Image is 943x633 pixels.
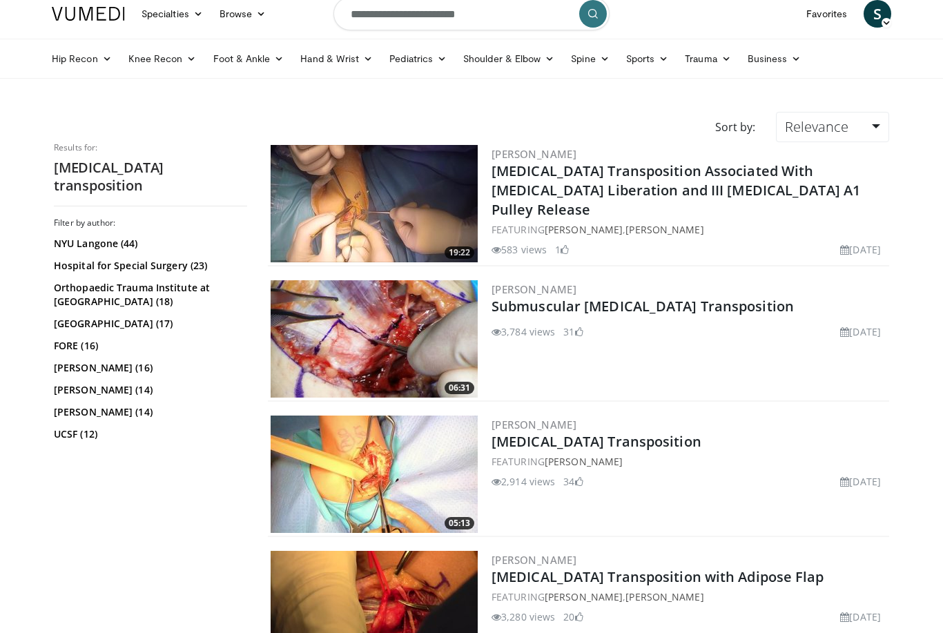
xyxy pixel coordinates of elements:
[545,590,623,603] a: [PERSON_NAME]
[492,324,555,339] li: 3,784 views
[840,242,881,257] li: [DATE]
[54,142,247,153] p: Results for:
[555,242,569,257] li: 1
[54,159,247,195] h2: [MEDICAL_DATA] transposition
[445,246,474,259] span: 19:22
[563,324,583,339] li: 31
[52,7,125,21] img: VuMedi Logo
[545,223,623,236] a: [PERSON_NAME]
[54,237,244,251] a: NYU Langone (44)
[785,117,848,136] span: Relevance
[840,474,881,489] li: [DATE]
[677,45,739,72] a: Trauma
[445,517,474,529] span: 05:13
[271,280,478,398] img: b435af43-6068-49ec-a104-341b85830f90.jpg.300x170_q85_crop-smart_upscale.jpg
[618,45,677,72] a: Sports
[54,281,244,309] a: Orthopaedic Trauma Institute at [GEOGRAPHIC_DATA] (18)
[739,45,810,72] a: Business
[705,112,766,142] div: Sort by:
[54,383,244,397] a: [PERSON_NAME] (14)
[492,222,886,237] div: FEATURING ,
[381,45,455,72] a: Pediatrics
[492,242,547,257] li: 583 views
[54,217,247,228] h3: Filter by author:
[271,416,478,533] a: 05:13
[492,297,794,315] a: Submuscular [MEDICAL_DATA] Transposition
[492,454,886,469] div: FEATURING
[455,45,563,72] a: Shoulder & Elbow
[563,45,617,72] a: Spine
[205,45,293,72] a: Foot & Ankle
[492,282,576,296] a: [PERSON_NAME]
[292,45,381,72] a: Hand & Wrist
[54,317,244,331] a: [GEOGRAPHIC_DATA] (17)
[563,610,583,624] li: 20
[54,339,244,353] a: FORE (16)
[445,382,474,394] span: 06:31
[54,259,244,273] a: Hospital for Special Surgery (23)
[492,162,860,219] a: [MEDICAL_DATA] Transposition Associated With [MEDICAL_DATA] Liberation and III [MEDICAL_DATA] A1 ...
[545,455,623,468] a: [PERSON_NAME]
[492,474,555,489] li: 2,914 views
[492,567,824,586] a: [MEDICAL_DATA] Transposition with Adipose Flap
[120,45,205,72] a: Knee Recon
[492,590,886,604] div: FEATURING ,
[54,405,244,419] a: [PERSON_NAME] (14)
[492,418,576,431] a: [PERSON_NAME]
[54,427,244,441] a: UCSF (12)
[492,432,701,451] a: [MEDICAL_DATA] Transposition
[625,590,703,603] a: [PERSON_NAME]
[271,145,478,262] img: 0849c8be-74e2-47df-9cf8-b2f0f6d591d2.300x170_q85_crop-smart_upscale.jpg
[271,416,478,533] img: 4b8bac16-b21d-49fe-bbde-3d2482266ea9.300x170_q85_crop-smart_upscale.jpg
[840,610,881,624] li: [DATE]
[271,280,478,398] a: 06:31
[492,610,555,624] li: 3,280 views
[840,324,881,339] li: [DATE]
[492,147,576,161] a: [PERSON_NAME]
[43,45,120,72] a: Hip Recon
[271,145,478,262] a: 19:22
[563,474,583,489] li: 34
[54,361,244,375] a: [PERSON_NAME] (16)
[492,553,576,567] a: [PERSON_NAME]
[625,223,703,236] a: [PERSON_NAME]
[776,112,889,142] a: Relevance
